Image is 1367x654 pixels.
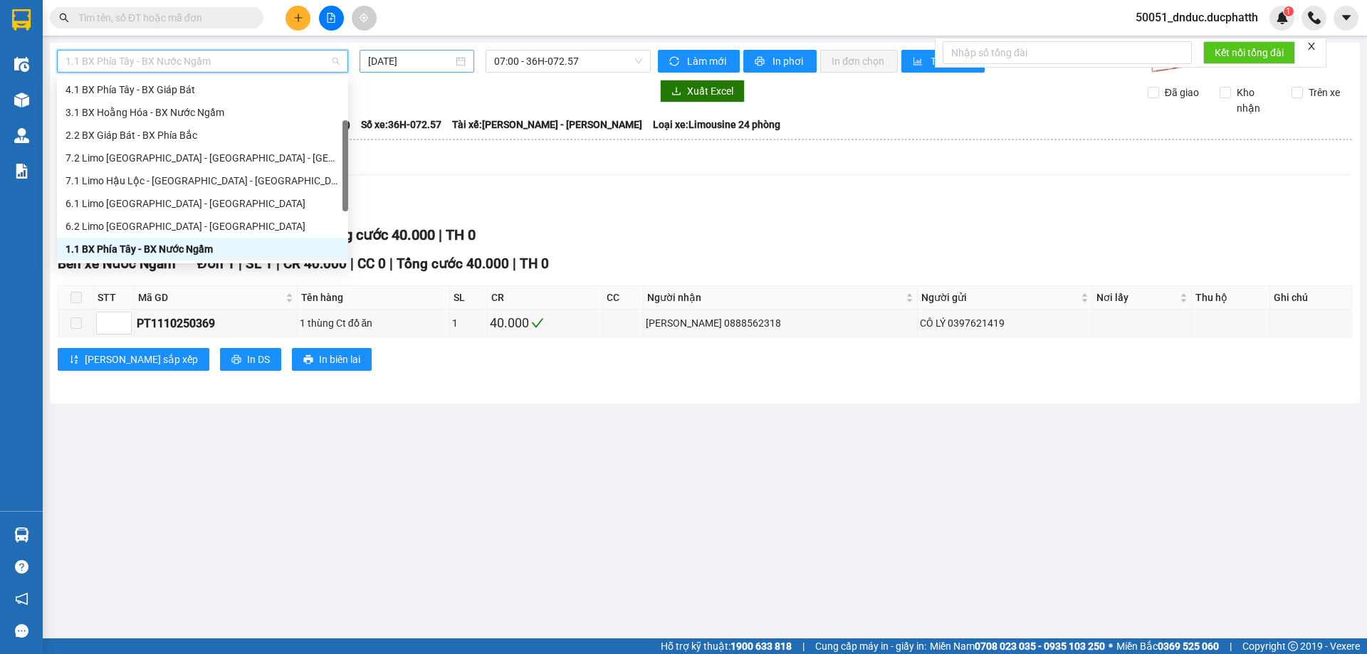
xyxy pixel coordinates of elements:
[14,164,29,179] img: solution-icon
[359,13,369,23] span: aim
[12,9,31,31] img: logo-vxr
[138,290,283,305] span: Mã GD
[1334,6,1358,31] button: caret-down
[687,83,733,99] span: Xuất Excel
[669,56,681,68] span: sync
[661,638,792,654] span: Hỗ trợ kỹ thuật:
[531,317,544,329] span: check
[975,640,1105,652] strong: 0708 023 035 - 0935 103 250
[197,255,235,272] span: Đơn 1
[743,50,817,73] button: printerIn phơi
[1159,85,1205,100] span: Đã giao
[513,255,516,272] span: |
[286,6,310,31] button: plus
[66,105,340,120] div: 3.1 BX Hoằng Hóa - BX Nước Ngầm
[671,86,681,97] span: download
[1303,85,1346,100] span: Trên xe
[1230,638,1232,654] span: |
[802,638,805,654] span: |
[490,313,600,333] div: 40.000
[239,255,242,272] span: |
[1158,640,1219,652] strong: 0369 525 060
[352,6,377,31] button: aim
[1116,638,1219,654] span: Miền Bắc
[57,215,348,238] div: 6.2 Limo Hà Nội - TP Thanh Hóa
[135,310,298,337] td: PT1110250369
[276,255,280,272] span: |
[494,51,642,72] span: 07:00 - 36H-072.57
[1124,9,1269,26] span: 50051_dnduc.ducphatth
[1215,45,1284,60] span: Kết nối tổng đài
[66,173,340,189] div: 7.1 Limo Hậu Lộc - [GEOGRAPHIC_DATA] - [GEOGRAPHIC_DATA]
[921,290,1078,305] span: Người gửi
[300,315,447,331] div: 1 thùng Ct đồ ăn
[66,196,340,211] div: 6.1 Limo [GEOGRAPHIC_DATA] - [GEOGRAPHIC_DATA]
[389,255,393,272] span: |
[943,41,1192,64] input: Nhập số tổng đài
[292,348,372,371] button: printerIn biên lai
[94,286,135,310] th: STT
[59,13,69,23] span: search
[321,226,435,243] span: Tổng cước 40.000
[231,354,241,366] span: printer
[14,57,29,72] img: warehouse-icon
[488,286,603,310] th: CR
[357,255,386,272] span: CC 0
[66,150,340,166] div: 7.2 Limo [GEOGRAPHIC_DATA] - [GEOGRAPHIC_DATA] - [GEOGRAPHIC_DATA]
[303,354,313,366] span: printer
[920,315,1090,331] div: CÔ LÝ 0397621419
[913,56,925,68] span: bar-chart
[57,238,348,260] div: 1.1 BX Phía Tây - BX Nước Ngầm
[901,50,985,73] button: bar-chartThống kê
[69,354,79,366] span: sort-ascending
[57,78,348,101] div: 4.1 BX Phía Tây - BX Giáp Bát
[520,255,549,272] span: TH 0
[66,241,340,257] div: 1.1 BX Phía Tây - BX Nước Ngầm
[57,192,348,215] div: 6.1 Limo TP Thanh Hóa - Hà Nội
[14,93,29,107] img: warehouse-icon
[1340,11,1353,24] span: caret-down
[66,127,340,143] div: 2.2 BX Giáp Bát - BX Phía Bắc
[1096,290,1177,305] span: Nơi lấy
[820,50,898,73] button: In đơn chọn
[653,117,780,132] span: Loại xe: Limousine 24 phòng
[1276,11,1289,24] img: icon-new-feature
[66,82,340,97] div: 4.1 BX Phía Tây - BX Giáp Bát
[397,255,509,272] span: Tổng cước 40.000
[85,352,198,367] span: [PERSON_NAME] sắp xếp
[1109,643,1113,649] span: ⚪️
[78,10,246,26] input: Tìm tên, số ĐT hoặc mã đơn
[1203,41,1295,64] button: Kết nối tổng đài
[439,226,442,243] span: |
[326,13,336,23] span: file-add
[452,315,485,331] div: 1
[66,218,340,234] div: 6.2 Limo [GEOGRAPHIC_DATA] - [GEOGRAPHIC_DATA]
[452,117,642,132] span: Tài xế: [PERSON_NAME] - [PERSON_NAME]
[1306,41,1316,51] span: close
[1288,641,1298,651] span: copyright
[57,147,348,169] div: 7.2 Limo Hà Nội - Bỉm Sơn - Hậu Lộc
[247,352,270,367] span: In DS
[647,290,903,305] span: Người nhận
[15,592,28,606] span: notification
[660,80,745,102] button: downloadXuất Excel
[361,117,441,132] span: Số xe: 36H-072.57
[755,56,767,68] span: printer
[1286,6,1291,16] span: 1
[57,124,348,147] div: 2.2 BX Giáp Bát - BX Phía Bắc
[1284,6,1294,16] sup: 1
[646,315,915,331] div: [PERSON_NAME] 0888562318
[450,286,488,310] th: SL
[220,348,281,371] button: printerIn DS
[1231,85,1281,116] span: Kho nhận
[687,53,728,69] span: Làm mới
[730,640,792,652] strong: 1900 633 818
[137,315,295,332] div: PT1110250369
[293,13,303,23] span: plus
[14,128,29,143] img: warehouse-icon
[283,255,347,272] span: CR 40.000
[319,6,344,31] button: file-add
[1308,11,1321,24] img: phone-icon
[603,286,644,310] th: CC
[57,101,348,124] div: 3.1 BX Hoằng Hóa - BX Nước Ngầm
